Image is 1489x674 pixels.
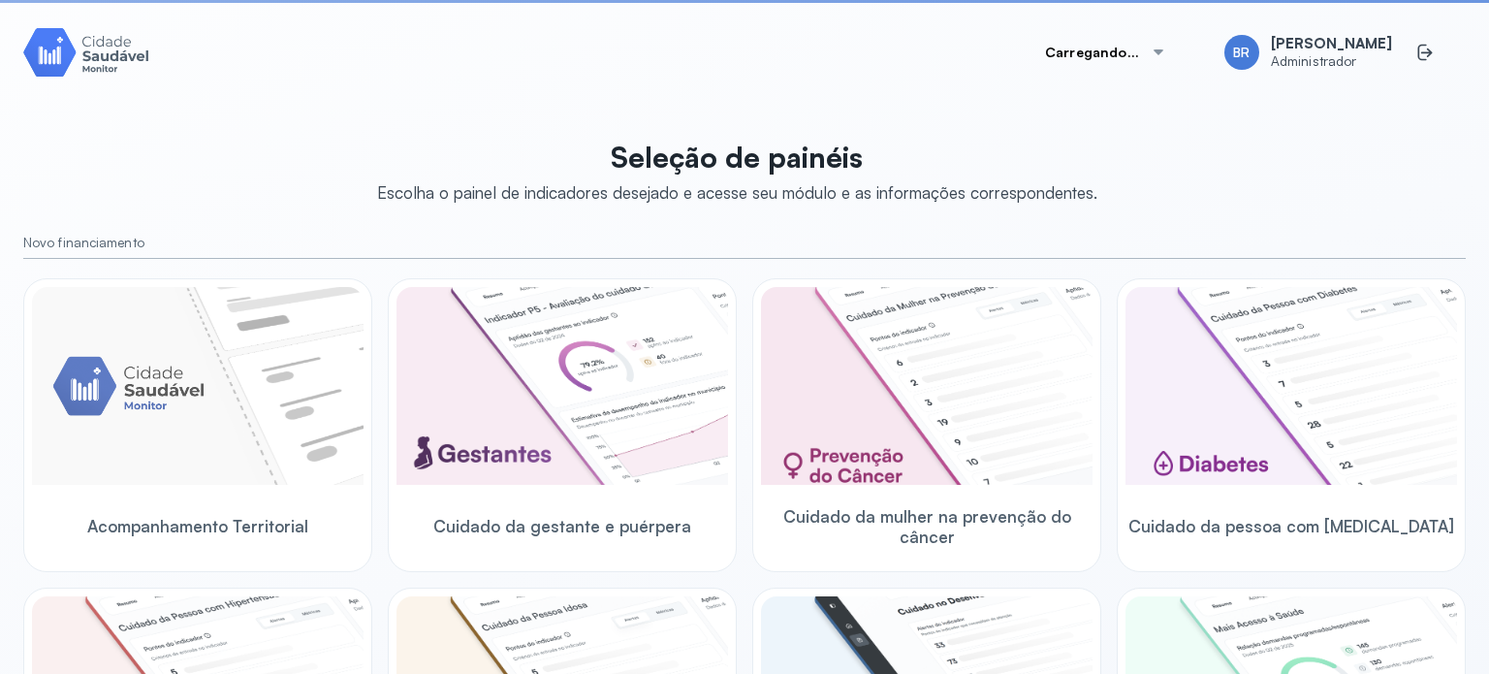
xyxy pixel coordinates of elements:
[1271,53,1392,70] span: Administrador
[396,287,728,485] img: pregnants.png
[1128,516,1454,536] span: Cuidado da pessoa com [MEDICAL_DATA]
[761,506,1093,548] span: Cuidado da mulher na prevenção do câncer
[1022,33,1189,72] button: Carregando...
[377,140,1097,175] p: Seleção de painéis
[23,24,149,80] img: Logotipo do produto Monitor
[1271,35,1392,53] span: [PERSON_NAME]
[761,287,1093,485] img: woman-cancer-prevention-care.png
[1233,45,1250,61] span: BR
[433,516,691,536] span: Cuidado da gestante e puérpera
[377,182,1097,203] div: Escolha o painel de indicadores desejado e acesse seu módulo e as informações correspondentes.
[23,235,1466,251] small: Novo financiamento
[1125,287,1457,485] img: diabetics.png
[32,287,364,485] img: placeholder-module-ilustration.png
[87,516,308,536] span: Acompanhamento Territorial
